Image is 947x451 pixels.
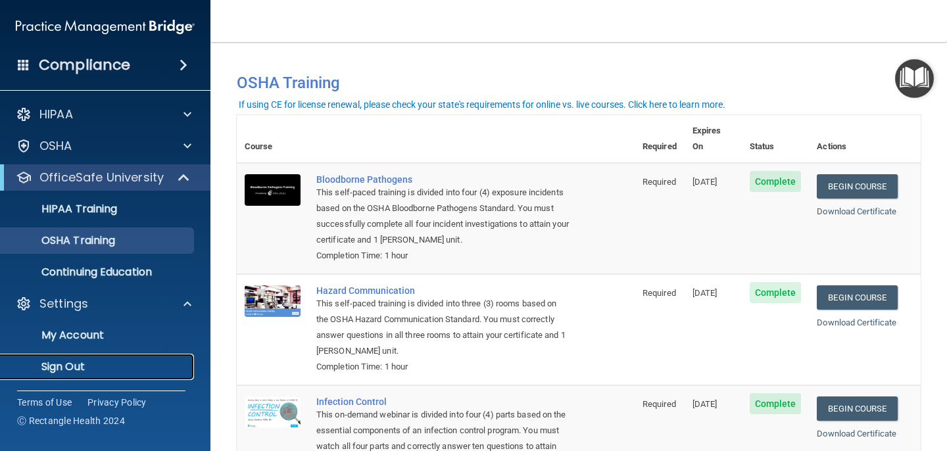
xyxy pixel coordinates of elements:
div: This self-paced training is divided into four (4) exposure incidents based on the OSHA Bloodborne... [316,185,569,248]
span: Complete [750,393,802,414]
div: Completion Time: 1 hour [316,248,569,264]
button: If using CE for license renewal, please check your state's requirements for online vs. live cours... [237,98,727,111]
p: Sign Out [9,360,188,373]
a: Begin Course [817,396,897,421]
p: OSHA Training [9,234,115,247]
a: Download Certificate [817,206,896,216]
a: Begin Course [817,174,897,199]
a: Download Certificate [817,318,896,327]
a: Bloodborne Pathogens [316,174,569,185]
div: This self-paced training is divided into three (3) rooms based on the OSHA Hazard Communication S... [316,296,569,359]
span: [DATE] [692,177,717,187]
h4: Compliance [39,56,130,74]
span: [DATE] [692,399,717,409]
th: Expires On [685,115,742,163]
p: Continuing Education [9,266,188,279]
th: Required [635,115,685,163]
span: Required [643,288,676,298]
p: OfficeSafe University [39,170,164,185]
a: Settings [16,296,191,312]
a: Download Certificate [817,429,896,439]
span: Complete [750,171,802,192]
th: Status [742,115,810,163]
a: OfficeSafe University [16,170,191,185]
div: Completion Time: 1 hour [316,359,569,375]
a: OSHA [16,138,191,154]
p: OSHA [39,138,72,154]
span: Complete [750,282,802,303]
button: Open Resource Center [895,59,934,98]
a: HIPAA [16,107,191,122]
th: Actions [809,115,921,163]
p: Settings [39,296,88,312]
h4: OSHA Training [237,74,921,92]
span: Ⓒ Rectangle Health 2024 [17,414,125,427]
p: My Account [9,329,188,342]
span: Required [643,399,676,409]
a: Hazard Communication [316,285,569,296]
div: If using CE for license renewal, please check your state's requirements for online vs. live cours... [239,100,725,109]
th: Course [237,115,308,163]
p: HIPAA Training [9,202,117,216]
a: Begin Course [817,285,897,310]
a: Infection Control [316,396,569,407]
span: [DATE] [692,288,717,298]
p: HIPAA [39,107,73,122]
a: Privacy Policy [87,396,147,409]
a: Terms of Use [17,396,72,409]
span: Required [643,177,676,187]
img: PMB logo [16,14,195,40]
